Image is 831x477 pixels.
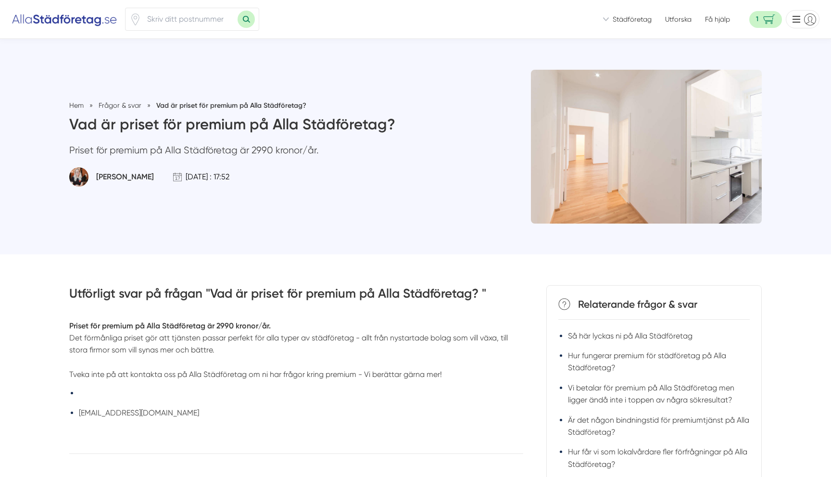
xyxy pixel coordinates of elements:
[69,114,485,142] h1: Vad är priset för premium på Alla Städföretag?
[69,307,523,380] div: Det förmånliga priset gör att tjänsten passar perfekt för alla typer av städföretag - allt från n...
[99,101,141,109] span: Frågor & svar
[79,407,523,419] li: [EMAIL_ADDRESS][DOMAIN_NAME]
[186,172,229,181] div: [DATE] : 17:52
[238,11,255,28] button: Sök med postnummer
[99,101,143,109] a: Frågor & svar
[705,14,730,24] span: Få hjälp
[578,297,697,311] h4: Relaterande frågor & svar
[568,351,726,372] a: Hur fungerar premium för städföretag på Alla Städföretag?
[568,383,734,404] a: Vi betalar för premium på Alla Städföretag men ligger ändå inte i toppen av några sökresultat?
[531,70,762,224] img: flyttexperter-bild-2022.jpg
[613,14,652,24] span: Städföretag
[69,167,88,187] img: Smartproduktion_Jenny_Frejvall.jpg
[69,143,485,163] p: Priset för premium på Alla Städföretag är 2990 kronor/år.
[89,100,93,110] span: »
[568,331,692,340] a: Så här lyckas ni på Alla Städföretag
[568,447,747,468] a: Hur får vi som lokalvårdare fler förfrågningar på Alla Städföretag?
[147,100,151,110] span: »
[69,101,84,109] a: Hem
[141,8,238,30] input: Skriv ditt postnummer
[665,14,692,24] a: Utforska
[69,100,531,110] nav: Breadcrumb
[12,12,117,27] img: Alla Städföretag
[69,321,271,330] strong: Priset för premium på Alla Städföretag är 2990 kronor/år.
[568,415,749,437] a: Är det någon bindningstid för premiumtjänst på Alla Städföretag?
[156,101,306,109] a: Vad är priset för premium på Alla Städföretag?
[69,285,523,307] h3: Utförligt svar på frågan "Vad är priset för premium på Alla Städföretag? "
[96,172,154,181] div: [PERSON_NAME]
[156,101,306,110] span: Vad är priset för premium på Alla Städföretag?
[749,11,782,28] span: navigation-cart
[129,13,141,25] svg: Pin / Karta
[129,13,141,25] span: Klicka för att använda din position.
